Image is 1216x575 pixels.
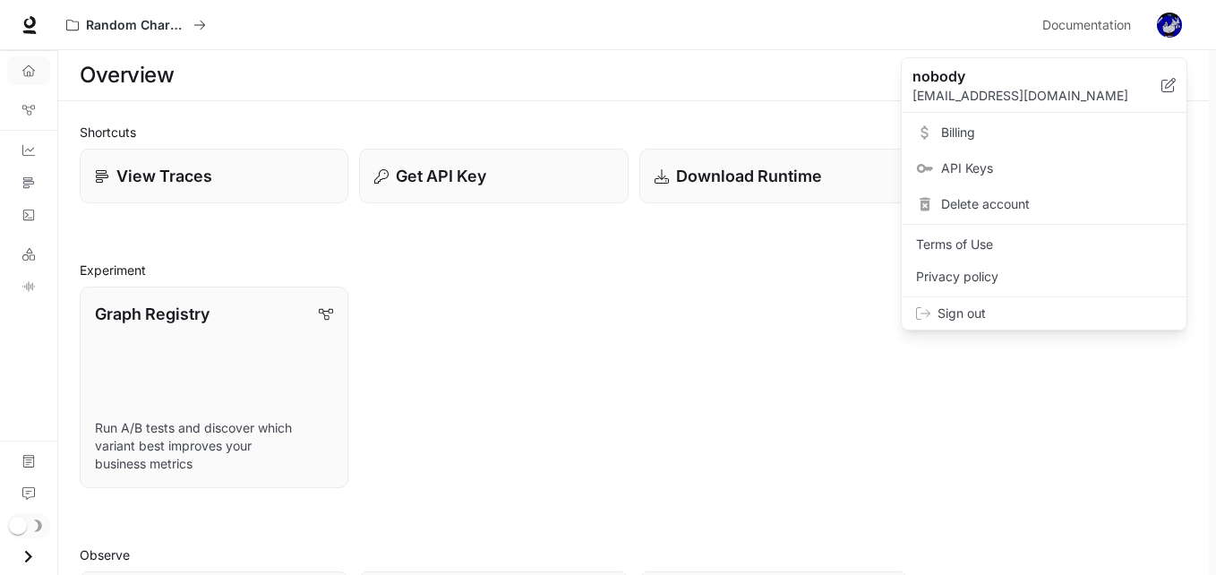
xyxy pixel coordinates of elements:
[941,124,1172,142] span: Billing
[905,152,1183,185] a: API Keys
[938,305,1172,322] span: Sign out
[905,116,1183,149] a: Billing
[912,65,1133,87] p: nobody
[916,236,1172,253] span: Terms of Use
[941,195,1172,213] span: Delete account
[902,297,1186,330] div: Sign out
[912,87,1161,105] p: [EMAIL_ADDRESS][DOMAIN_NAME]
[916,268,1172,286] span: Privacy policy
[905,188,1183,220] div: Delete account
[941,159,1172,177] span: API Keys
[902,58,1186,113] div: nobody[EMAIL_ADDRESS][DOMAIN_NAME]
[905,228,1183,261] a: Terms of Use
[905,261,1183,293] a: Privacy policy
